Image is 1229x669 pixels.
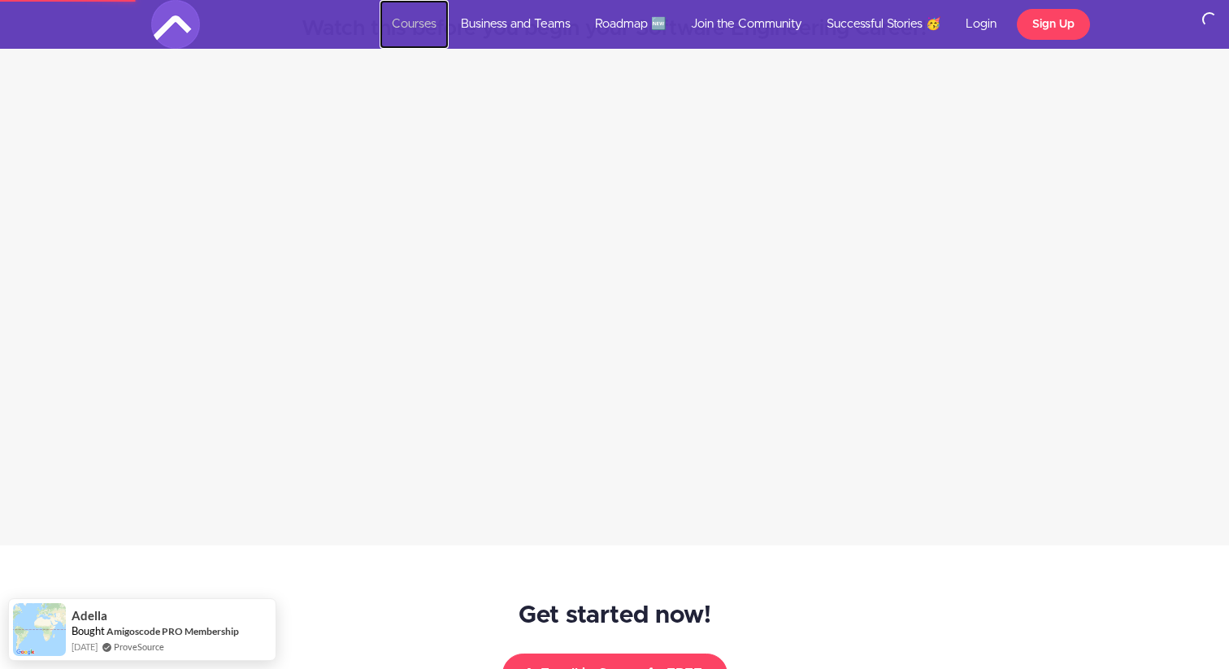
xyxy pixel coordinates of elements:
[209,49,1020,505] iframe: Video Player
[1017,9,1090,40] a: Sign Up
[106,625,239,637] a: Amigoscode PRO Membership
[72,640,98,654] span: [DATE]
[114,640,164,654] a: ProveSource
[72,624,105,637] span: Bought
[72,609,107,623] span: Adella
[13,603,66,656] img: provesource social proof notification image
